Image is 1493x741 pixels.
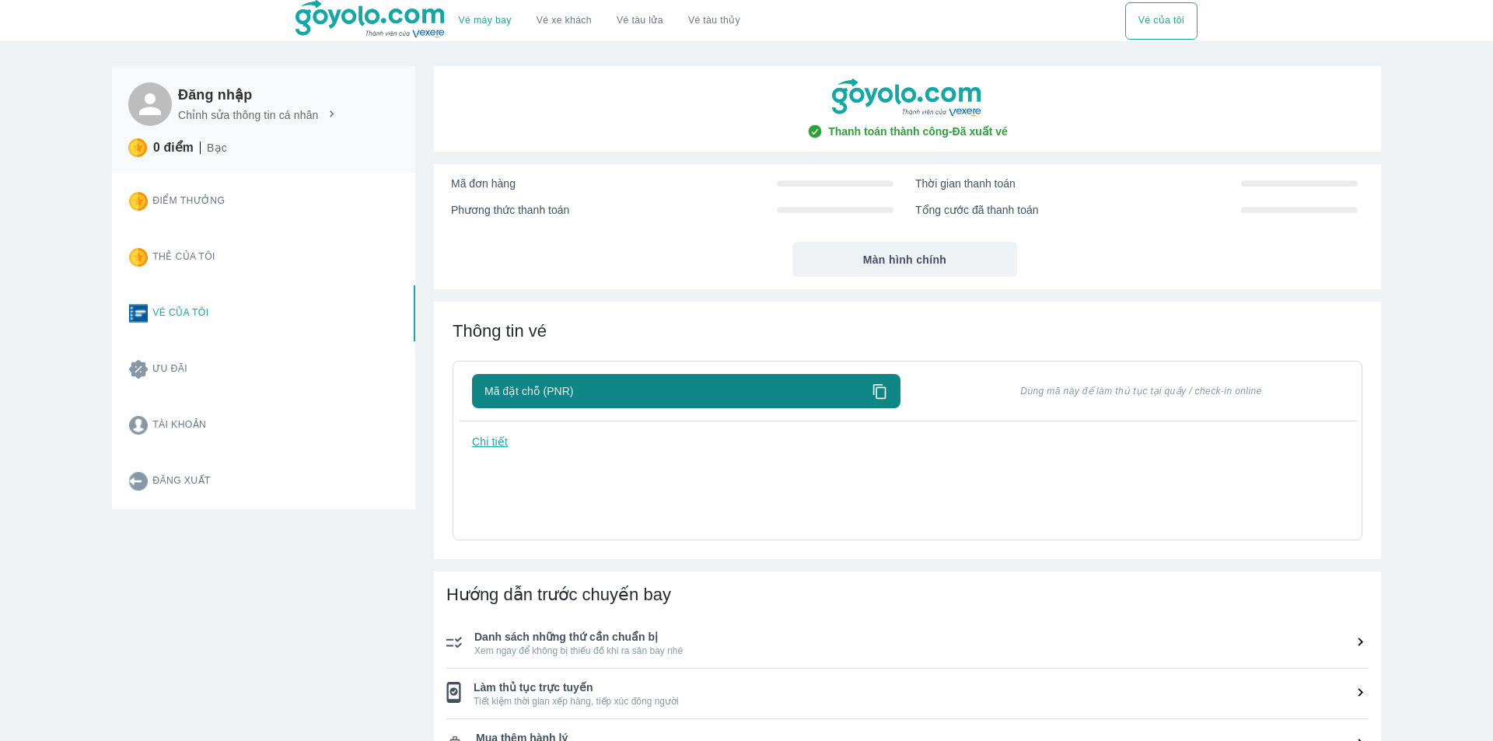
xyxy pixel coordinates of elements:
span: Mã đặt chỗ (PNR) [484,383,573,399]
button: Vé của tôi [1125,2,1198,40]
img: promotion [129,360,148,379]
h6: Đăng nhập [178,86,338,104]
img: goyolo-logo [832,79,983,117]
span: Mã đơn hàng [451,176,516,191]
p: Chỉnh sửa thông tin cá nhân [178,107,319,123]
div: Card thong tin user [112,173,415,509]
span: Hướng dẫn trước chuyến bay [446,585,671,604]
img: logout [129,472,148,491]
a: Vé xe khách [537,15,592,26]
a: Vé tàu lửa [604,2,676,40]
span: Thông tin vé [453,321,547,341]
button: Tài khoản [117,397,397,453]
button: Vé của tôi [117,285,397,341]
span: Xem ngay để không bị thiếu đồ khi ra sân bay nhé [474,645,1369,657]
button: Đăng xuất [117,453,397,509]
span: Phương thức thanh toán [451,202,569,218]
span: Tiết kiệm thời gian xếp hàng, tiếp xúc đông người [474,695,1369,708]
span: Tổng cước đã thanh toán [915,202,1039,218]
button: Điểm thưởng [117,173,397,229]
span: Thanh toán thành công - Đã xuất vé [828,124,1008,139]
button: Vé tàu thủy [676,2,753,40]
img: check-circle [807,124,823,139]
button: Màn hình chính [792,242,1018,277]
span: Làm thủ tục trực tuyến [474,680,1369,695]
img: ic_checklist [446,682,461,703]
div: choose transportation mode [1125,2,1198,40]
button: Thẻ của tôi [117,229,397,285]
span: Thời gian thanh toán [915,176,1016,191]
img: account [129,416,148,435]
img: star [129,248,148,267]
span: Danh sách những thứ cần chuẩn bị [474,629,1369,645]
p: Bạc [207,140,227,156]
img: star [129,192,148,211]
p: Chi tiết [472,434,508,449]
span: Màn hình chính [863,252,947,267]
span: Dùng mã này để làm thủ tục tại quầy / check-in online [939,385,1343,397]
img: star [128,138,147,157]
img: ticket [129,304,148,323]
div: choose transportation mode [446,2,753,40]
a: Vé máy bay [459,15,512,26]
p: 0 điểm [153,140,194,156]
img: ic_checklist [446,636,462,648]
button: Ưu đãi [117,341,397,397]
